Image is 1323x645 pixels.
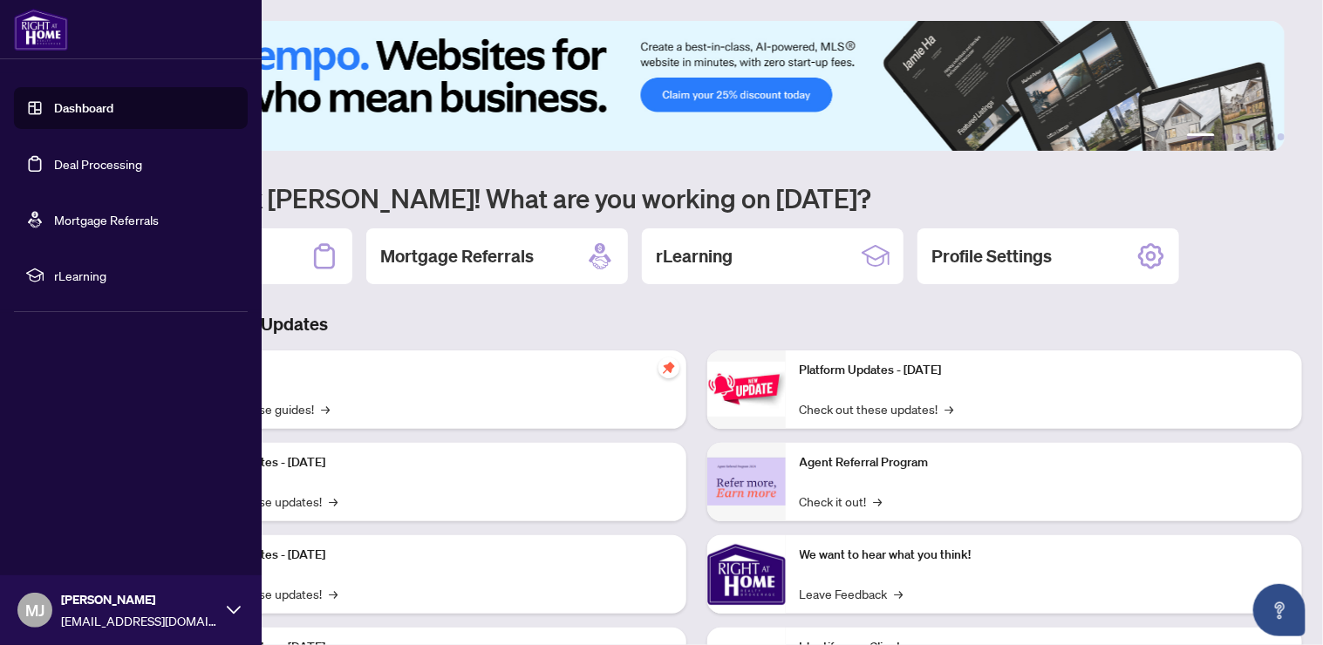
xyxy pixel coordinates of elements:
h1: Welcome back [PERSON_NAME]! What are you working on [DATE]? [91,181,1302,214]
img: Platform Updates - June 23, 2025 [707,362,786,417]
span: [EMAIL_ADDRESS][DOMAIN_NAME] [61,611,218,630]
span: → [329,492,338,511]
p: Agent Referral Program [800,453,1289,472]
span: → [945,399,954,418]
span: rLearning [54,266,235,285]
img: We want to hear what you think! [707,535,786,614]
a: Leave Feedback→ [800,584,904,603]
span: → [321,399,330,418]
a: Check it out!→ [800,492,883,511]
h2: rLearning [656,244,733,268]
span: MJ [25,598,44,622]
a: Dashboard [54,100,113,116]
h2: Profile Settings [931,244,1052,268]
a: Deal Processing [54,156,142,172]
span: → [874,492,883,511]
button: 3 [1236,133,1243,140]
p: Self-Help [183,361,672,380]
span: → [895,584,904,603]
button: 5 [1264,133,1271,140]
button: 6 [1278,133,1285,140]
p: Platform Updates - [DATE] [800,361,1289,380]
button: 2 [1222,133,1229,140]
span: pushpin [658,357,679,378]
p: Platform Updates - [DATE] [183,453,672,472]
span: → [329,584,338,603]
button: 1 [1187,133,1215,140]
a: Check out these updates!→ [800,399,954,418]
p: We want to hear what you think! [800,546,1289,565]
p: Platform Updates - [DATE] [183,546,672,565]
h2: Mortgage Referrals [380,244,534,268]
h3: Brokerage & Industry Updates [91,312,1302,336]
span: [PERSON_NAME] [61,590,218,609]
button: 4 [1250,133,1257,140]
img: Agent Referral Program [707,458,786,506]
img: logo [14,9,68,51]
img: Slide 0 [91,21,1285,151]
button: Open asap [1253,584,1306,636]
a: Mortgage Referrals [54,212,159,227]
